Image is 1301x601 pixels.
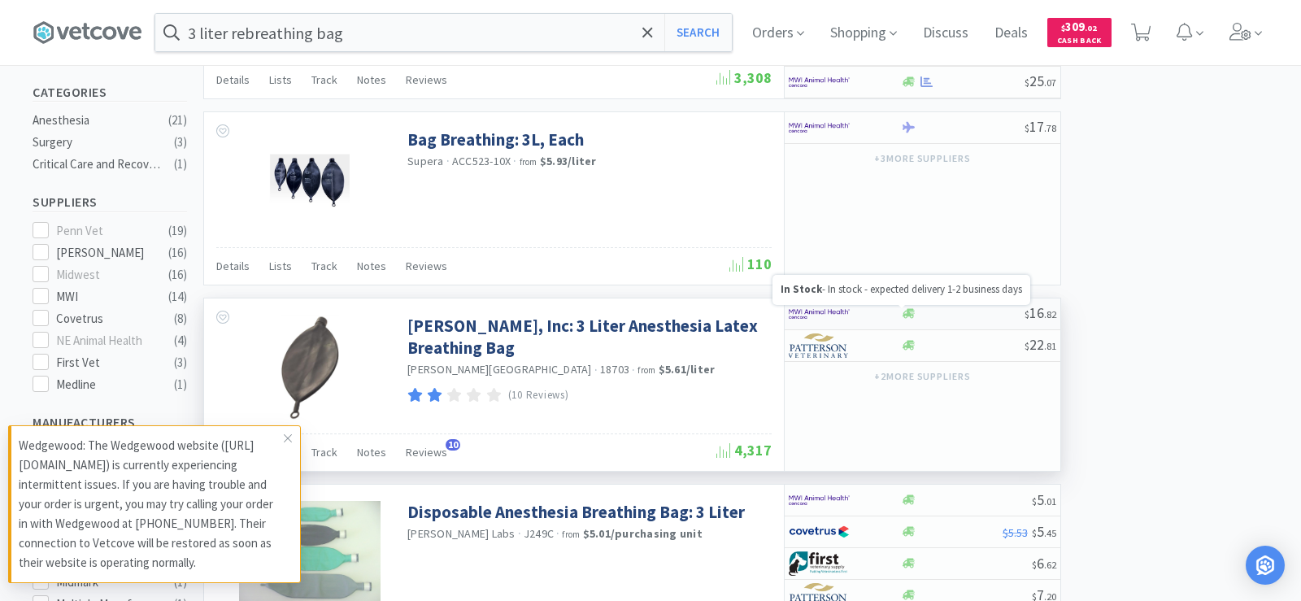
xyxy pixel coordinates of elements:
span: $ [1061,23,1065,33]
a: [PERSON_NAME], Inc: 3 Liter Anesthesia Latex Breathing Bag [407,315,768,359]
span: Track [311,72,337,87]
button: +2more suppliers [866,365,979,388]
img: 4af9122ac9f64607beb6b2a5a34f2734_348409.jpeg [257,128,363,234]
span: $5.53 [1003,525,1028,540]
span: Notes [357,259,386,273]
button: Search [664,14,732,51]
span: Notes [357,445,386,459]
span: · [632,363,635,377]
span: 22 [1025,335,1056,354]
span: 10 [446,439,460,451]
span: $ [1025,76,1029,89]
span: Details [216,72,250,87]
div: MWI [56,287,157,307]
div: Covetrus [56,309,157,329]
span: · [594,363,598,377]
a: Discuss [916,26,975,41]
h5: Suppliers [33,193,187,211]
span: . 45 [1044,527,1056,539]
span: $ [1032,495,1037,507]
span: $ [1025,122,1029,134]
div: ( 16 ) [168,265,187,285]
button: +3more suppliers [866,147,979,170]
span: · [556,526,559,541]
h5: Categories [33,83,187,102]
div: Penn Vet [56,221,157,241]
span: 5 [1032,490,1056,509]
span: Notes [357,72,386,87]
span: from [520,156,537,168]
div: NE Animal Health [56,331,157,351]
p: Wedgewood: The Wedgewood website ([URL][DOMAIN_NAME]) is currently experiencing intermittent issu... [19,436,284,573]
p: (10 Reviews) [508,387,569,404]
div: [PERSON_NAME] [56,243,157,263]
span: 3,308 [716,68,772,87]
span: . 81 [1044,340,1056,352]
a: [PERSON_NAME] Labs [407,526,516,541]
span: . 07 [1044,76,1056,89]
span: 5 [1032,522,1056,541]
div: Surgery [33,133,164,152]
span: 16 [1025,303,1056,322]
span: . 62 [1044,559,1056,571]
span: . 82 [1044,308,1056,320]
img: f6b2451649754179b5b4e0c70c3f7cb0_2.png [789,115,850,140]
span: Lists [269,259,292,273]
span: . 01 [1044,495,1056,507]
div: ( 1 ) [174,375,187,394]
div: ( 8 ) [174,309,187,329]
a: Bag Breathing: 3L, Each [407,128,584,150]
span: . 02 [1085,23,1097,33]
div: Anesthesia [33,111,164,130]
a: Deals [988,26,1034,41]
span: $ [1032,527,1037,539]
img: f6b2451649754179b5b4e0c70c3f7cb0_2.png [789,302,850,326]
span: 309 [1061,19,1097,34]
img: f6b2451649754179b5b4e0c70c3f7cb0_2.png [789,488,850,512]
span: Track [311,259,337,273]
span: 110 [729,255,772,273]
div: ( 1 ) [174,155,187,174]
span: ACC523-10X [452,154,511,168]
img: 67d67680309e4a0bb49a5ff0391dcc42_6.png [789,551,850,576]
span: · [446,154,450,168]
span: Reviews [406,445,447,459]
span: Track [311,445,337,459]
div: ( 19 ) [168,221,187,241]
div: First Vet [56,353,157,372]
div: ( 16 ) [168,243,187,263]
span: $ [1032,559,1037,571]
div: Medline [56,375,157,394]
div: ( 3 ) [174,353,187,372]
img: f6b2451649754179b5b4e0c70c3f7cb0_2.png [789,70,850,94]
a: Supera [407,154,444,168]
span: from [637,364,655,376]
div: ( 14 ) [168,287,187,307]
span: from [562,529,580,540]
span: $ [1025,340,1029,352]
div: Midwest [56,265,157,285]
span: 17 [1025,117,1056,136]
span: Reviews [406,72,447,87]
h5: Manufacturers [33,413,187,432]
span: · [513,154,516,168]
a: $309.02Cash Back [1047,11,1112,54]
input: Search by item, sku, manufacturer, ingredient, size... [155,14,732,51]
span: Reviews [406,259,447,273]
span: Lists [269,72,292,87]
div: ( 21 ) [168,111,187,130]
strong: In Stock [781,282,822,296]
img: 77fca1acd8b6420a9015268ca798ef17_1.png [789,520,850,544]
strong: $5.61 / liter [659,362,716,377]
a: [PERSON_NAME][GEOGRAPHIC_DATA] [407,362,592,377]
strong: $5.01 / purchasing unit [583,526,703,541]
img: 5cfdb5422754458f88acd0ccb889cb22_10057.png [281,315,339,420]
span: 6 [1032,554,1056,573]
a: Disposable Anesthesia Breathing Bag: 3 Liter [407,501,745,523]
span: 18703 [600,362,629,377]
span: 25 [1025,72,1056,90]
p: - In stock - expected delivery 1-2 business days [781,283,1022,297]
span: Details [216,259,250,273]
span: 4,317 [716,441,772,459]
div: ( 3 ) [174,133,187,152]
